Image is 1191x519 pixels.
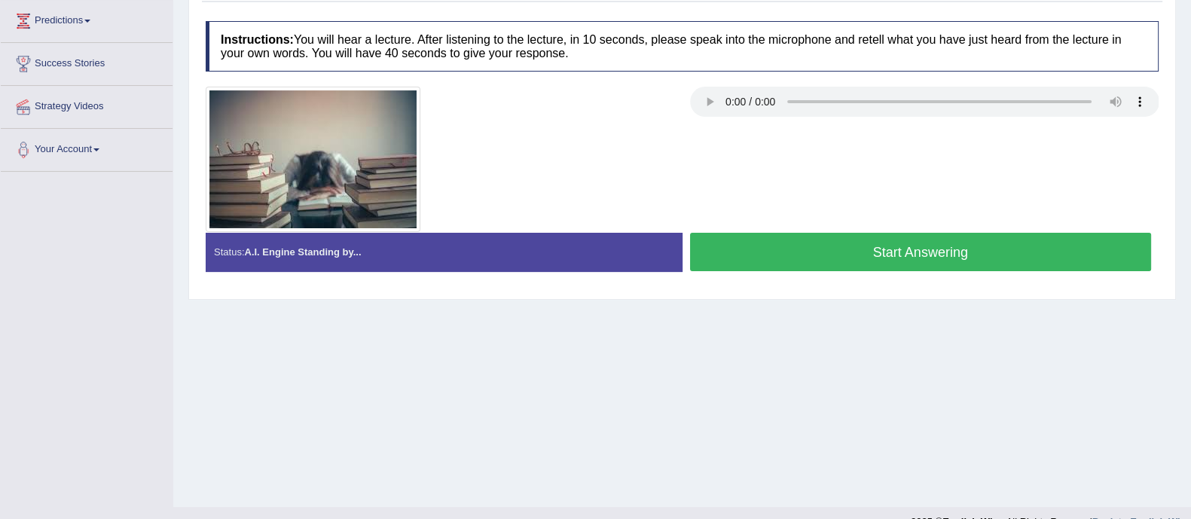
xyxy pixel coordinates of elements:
[1,86,173,124] a: Strategy Videos
[206,233,683,271] div: Status:
[690,233,1152,271] button: Start Answering
[206,21,1159,72] h4: You will hear a lecture. After listening to the lecture, in 10 seconds, please speak into the mic...
[1,129,173,166] a: Your Account
[221,33,294,46] b: Instructions:
[244,246,361,258] strong: A.I. Engine Standing by...
[1,43,173,81] a: Success Stories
